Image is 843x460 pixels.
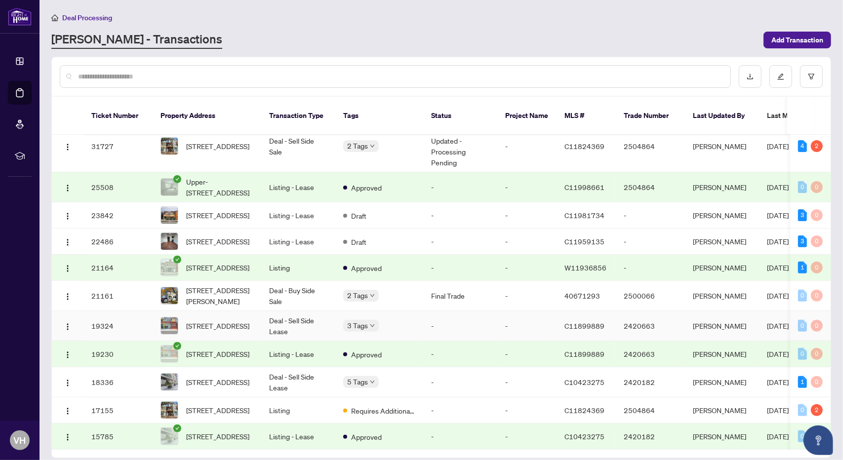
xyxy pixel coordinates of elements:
[685,120,759,172] td: [PERSON_NAME]
[186,176,253,198] span: Upper-[STREET_ADDRESS]
[351,210,366,221] span: Draft
[564,349,604,358] span: C11899889
[423,397,497,423] td: -
[497,97,557,135] th: Project Name
[62,13,112,22] span: Deal Processing
[685,202,759,229] td: [PERSON_NAME]
[616,397,685,423] td: 2504864
[261,341,335,367] td: Listing - Lease
[51,14,58,21] span: home
[798,235,807,247] div: 3
[798,290,807,302] div: 0
[60,318,76,334] button: Logo
[64,433,72,441] img: Logo
[767,110,827,121] span: Last Modified Date
[798,209,807,221] div: 3
[767,263,789,272] span: [DATE]
[767,378,789,386] span: [DATE]
[767,183,789,192] span: [DATE]
[261,97,335,135] th: Transaction Type
[423,423,497,450] td: -
[811,235,823,247] div: 0
[767,142,789,151] span: [DATE]
[808,73,815,80] span: filter
[685,397,759,423] td: [PERSON_NAME]
[186,377,249,387] span: [STREET_ADDRESS]
[261,255,335,281] td: Listing
[616,367,685,397] td: 2420182
[803,425,833,455] button: Open asap
[564,378,604,386] span: C10423275
[60,260,76,275] button: Logo
[497,367,557,397] td: -
[739,65,762,88] button: download
[83,397,153,423] td: 17155
[60,428,76,444] button: Logo
[370,323,375,328] span: down
[564,432,604,441] span: C10423275
[497,255,557,281] td: -
[811,262,823,273] div: 0
[798,404,807,416] div: 0
[161,259,178,276] img: thumbnail-img
[60,288,76,304] button: Logo
[616,120,685,172] td: 2504864
[769,65,792,88] button: edit
[83,423,153,450] td: 15785
[60,233,76,249] button: Logo
[767,349,789,358] span: [DATE]
[811,181,823,193] div: 0
[798,320,807,332] div: 0
[616,229,685,255] td: -
[161,138,178,154] img: thumbnail-img
[153,97,261,135] th: Property Address
[186,236,249,247] span: [STREET_ADDRESS]
[685,229,759,255] td: [PERSON_NAME]
[767,432,789,441] span: [DATE]
[423,281,497,311] td: Final Trade
[83,202,153,229] td: 23842
[261,367,335,397] td: Deal - Sell Side Lease
[261,229,335,255] td: Listing - Lease
[64,265,72,272] img: Logo
[186,320,249,331] span: [STREET_ADDRESS]
[161,345,178,362] img: thumbnail-img
[161,402,178,419] img: thumbnail-img
[564,237,604,246] span: C11959135
[161,179,178,195] img: thumbnail-img
[798,140,807,152] div: 4
[685,281,759,311] td: [PERSON_NAME]
[261,120,335,172] td: Deal - Sell Side Sale
[351,182,382,193] span: Approved
[616,172,685,202] td: 2504864
[83,341,153,367] td: 19230
[685,311,759,341] td: [PERSON_NAME]
[351,405,415,416] span: Requires Additional Docs
[161,428,178,445] img: thumbnail-img
[811,290,823,302] div: 0
[186,285,253,307] span: [STREET_ADDRESS][PERSON_NAME]
[60,374,76,390] button: Logo
[767,211,789,220] span: [DATE]
[351,431,382,442] span: Approved
[60,207,76,223] button: Logo
[497,281,557,311] td: -
[261,202,335,229] td: Listing - Lease
[60,402,76,418] button: Logo
[564,406,604,415] span: C11824369
[83,172,153,202] td: 25508
[186,262,249,273] span: [STREET_ADDRESS]
[423,120,497,172] td: Information Updated - Processing Pending
[64,379,72,387] img: Logo
[423,172,497,202] td: -
[161,233,178,250] img: thumbnail-img
[685,341,759,367] td: [PERSON_NAME]
[616,97,685,135] th: Trade Number
[64,293,72,301] img: Logo
[811,209,823,221] div: 0
[811,376,823,388] div: 0
[811,404,823,416] div: 2
[497,229,557,255] td: -
[423,341,497,367] td: -
[777,73,784,80] span: edit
